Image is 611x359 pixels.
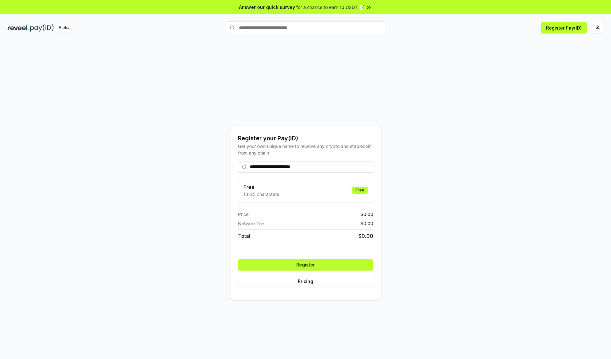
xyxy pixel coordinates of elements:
[238,276,373,287] button: Pricing
[238,134,373,143] div: Register your Pay(ID)
[30,24,54,32] img: pay_id
[238,220,264,227] span: Network fee
[238,143,373,156] div: Get your own unique name to receive any crypto and stablecoin, from any chain
[238,211,249,217] span: Price
[243,183,279,191] h3: Free
[55,24,73,32] div: Alpha
[361,220,373,227] span: $ 0.00
[296,4,364,10] span: for a chance to earn 10 USDT 📝
[243,191,279,197] p: 13-25 characters
[358,232,373,240] span: $ 0.00
[8,24,29,32] img: reveel_dark
[352,187,368,194] div: Free
[361,211,373,217] span: $ 0.00
[238,259,373,271] button: Register
[541,22,587,33] button: Register Pay(ID)
[238,232,250,240] span: Total
[239,4,295,10] span: Answer our quick survey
